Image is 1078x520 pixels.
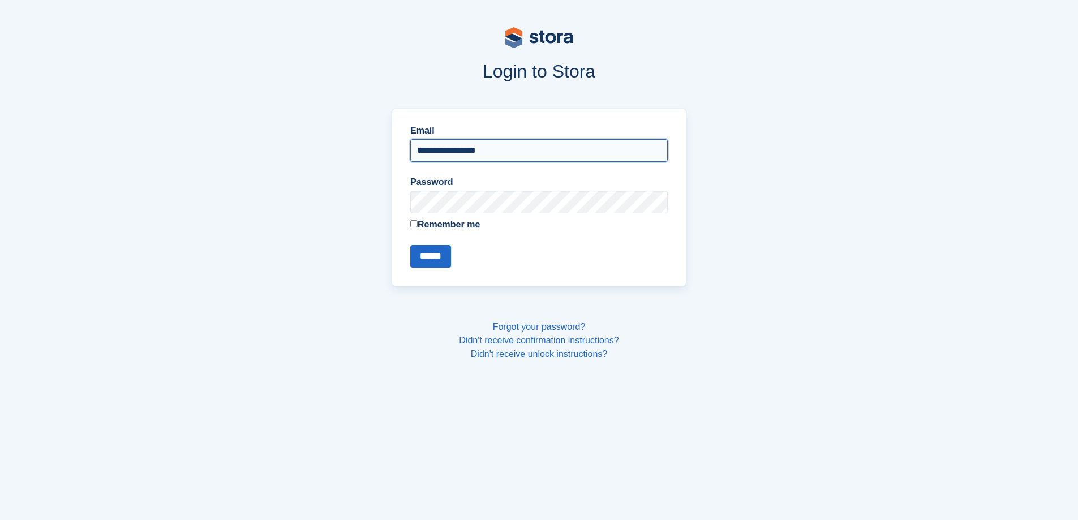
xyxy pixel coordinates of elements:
img: stora-logo-53a41332b3708ae10de48c4981b4e9114cc0af31d8433b30ea865607fb682f29.svg [505,27,573,48]
h1: Login to Stora [176,61,903,81]
label: Password [410,175,668,189]
a: Didn't receive unlock instructions? [471,349,607,359]
label: Remember me [410,218,668,231]
a: Didn't receive confirmation instructions? [459,336,619,345]
a: Forgot your password? [493,322,586,332]
input: Remember me [410,220,418,227]
label: Email [410,124,668,137]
